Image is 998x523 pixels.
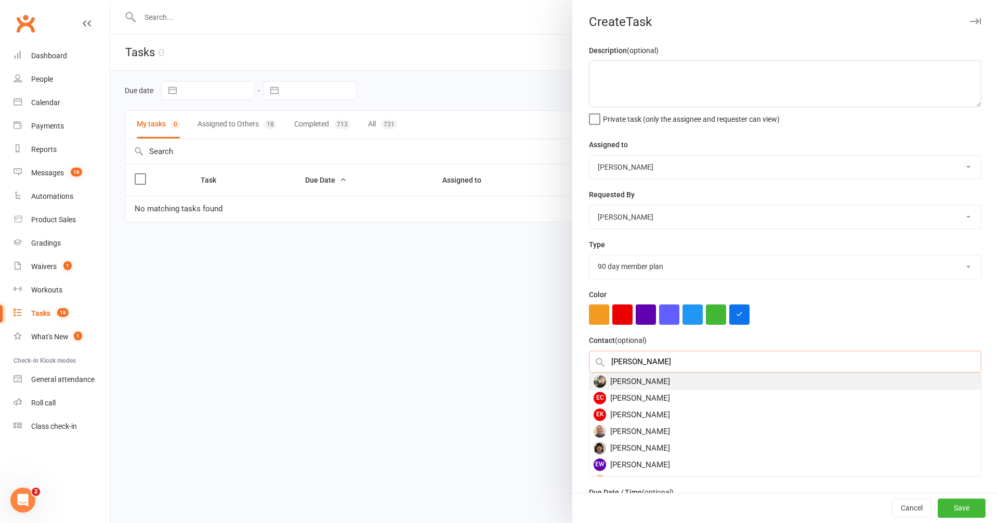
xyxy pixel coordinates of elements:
span: EC [594,392,606,404]
a: Workouts [14,278,110,302]
small: (optional) [615,336,647,345]
div: Calendar [31,98,60,107]
a: Messages 16 [14,161,110,185]
a: Class kiosk mode [14,415,110,438]
div: [PERSON_NAME] [589,390,981,406]
a: What's New1 [14,325,110,349]
div: Messages [31,169,64,177]
small: (optional) [627,46,659,55]
div: Tasks [31,309,50,317]
div: [PERSON_NAME] [589,423,981,440]
div: Waivers [31,262,57,271]
a: General attendance kiosk mode [14,368,110,391]
a: Clubworx [12,10,38,36]
span: Private task (only the assignee and requester can view) [603,111,780,123]
div: [PERSON_NAME] [589,456,981,473]
button: Save [938,499,986,518]
a: Waivers 1 [14,255,110,278]
div: Class check-in [31,422,77,430]
input: Search [589,351,981,373]
a: Gradings [14,232,110,255]
div: Dashboard [31,52,67,60]
a: People [14,68,110,91]
div: Reports [31,145,57,154]
div: Roll call [31,399,56,407]
label: Requested By [589,189,635,200]
div: People [31,75,53,83]
div: [PERSON_NAME] [589,440,981,456]
img: Amelia Ferrier [594,425,606,438]
small: (optional) [642,488,674,496]
div: Automations [31,192,73,200]
a: Dashboard [14,44,110,68]
a: Automations [14,185,110,208]
div: [PERSON_NAME] [589,406,981,423]
a: Tasks 18 [14,302,110,325]
label: Description [589,45,659,56]
div: Product Sales [31,215,76,224]
img: Eli Scaturro [594,442,606,454]
div: Create Task [572,15,998,29]
a: Calendar [14,91,110,114]
iframe: Intercom live chat [10,488,35,513]
a: Reports [14,138,110,161]
span: 1 [63,261,72,270]
img: Elia Migliorati [594,375,606,388]
div: [PERSON_NAME] [589,373,981,390]
span: EW [594,458,606,471]
div: Payments [31,122,64,130]
label: Contact [589,335,647,346]
a: Roll call [14,391,110,415]
a: Payments [14,114,110,138]
button: Cancel [892,499,931,518]
div: [PERSON_NAME] [589,473,981,490]
label: Color [589,289,607,300]
span: 16 [71,168,82,176]
div: Workouts [31,286,62,294]
a: Product Sales [14,208,110,232]
div: Gradings [31,239,61,247]
label: Type [589,239,605,250]
div: What's New [31,333,69,341]
span: 1 [74,331,82,340]
div: General attendance [31,375,95,384]
span: AB [594,475,606,488]
span: 2 [32,488,40,496]
span: EK [594,409,606,421]
label: Assigned to [589,139,628,150]
label: Due Date / Time [589,487,674,498]
span: 18 [57,308,69,317]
